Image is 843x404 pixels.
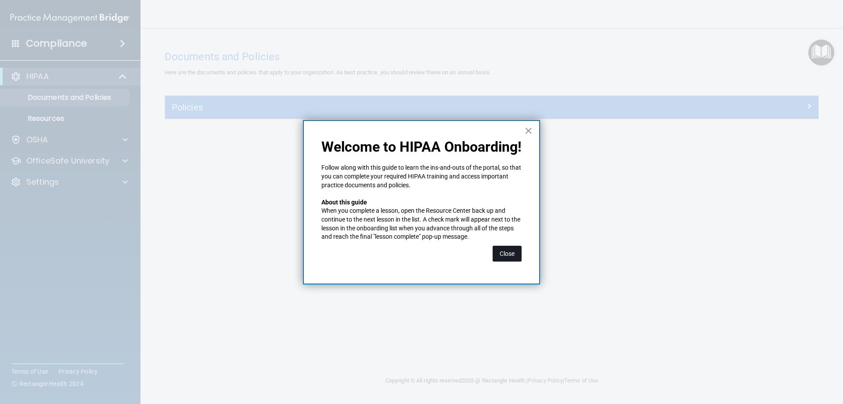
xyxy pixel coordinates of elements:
p: When you complete a lesson, open the Resource Center back up and continue to the next lesson in t... [321,207,522,241]
strong: About this guide [321,199,367,206]
p: Welcome to HIPAA Onboarding! [321,138,522,155]
p: Follow along with this guide to learn the ins-and-outs of the portal, so that you can complete yo... [321,164,522,189]
iframe: Drift Widget Chat Controller [691,342,832,377]
button: Close [493,246,522,262]
button: Close [524,124,533,138]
